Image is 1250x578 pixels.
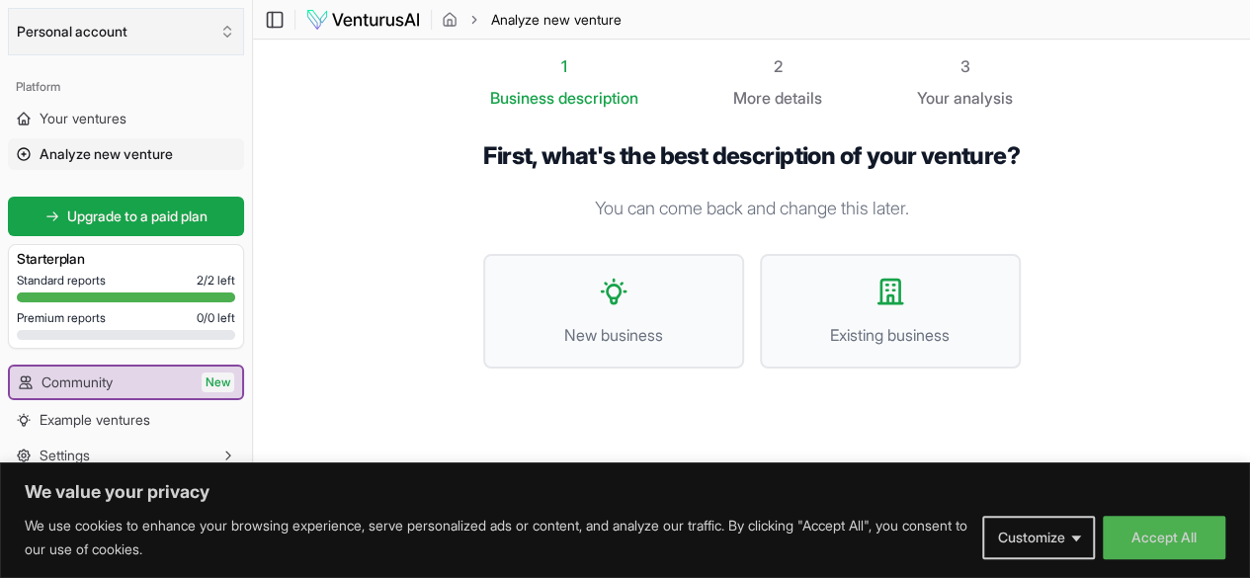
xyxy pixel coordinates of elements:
[917,54,1013,78] div: 3
[483,195,1021,222] p: You can come back and change this later.
[17,273,106,289] span: Standard reports
[10,367,242,398] a: CommunityNew
[197,310,235,326] span: 0 / 0 left
[760,254,1021,369] button: Existing business
[67,206,208,226] span: Upgrade to a paid plan
[8,71,244,103] div: Platform
[8,103,244,134] a: Your ventures
[483,254,744,369] button: New business
[490,86,554,110] span: Business
[954,88,1013,108] span: analysis
[775,88,822,108] span: details
[25,480,1225,504] p: We value your privacy
[917,86,950,110] span: Your
[733,86,771,110] span: More
[202,372,234,392] span: New
[197,273,235,289] span: 2 / 2 left
[505,323,722,347] span: New business
[733,54,822,78] div: 2
[982,516,1095,559] button: Customize
[40,446,90,465] span: Settings
[782,323,999,347] span: Existing business
[17,249,235,269] h3: Starter plan
[17,310,106,326] span: Premium reports
[25,514,967,561] p: We use cookies to enhance your browsing experience, serve personalized ads or content, and analyz...
[305,8,421,32] img: logo
[8,404,244,436] a: Example ventures
[8,197,244,236] a: Upgrade to a paid plan
[490,54,638,78] div: 1
[491,10,622,30] span: Analyze new venture
[8,440,244,471] button: Settings
[8,138,244,170] a: Analyze new venture
[40,109,126,128] span: Your ventures
[42,372,113,392] span: Community
[442,10,622,30] nav: breadcrumb
[40,410,150,430] span: Example ventures
[558,88,638,108] span: description
[483,141,1021,171] h1: First, what's the best description of your venture?
[40,144,173,164] span: Analyze new venture
[1103,516,1225,559] button: Accept All
[8,8,244,55] button: Select an organization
